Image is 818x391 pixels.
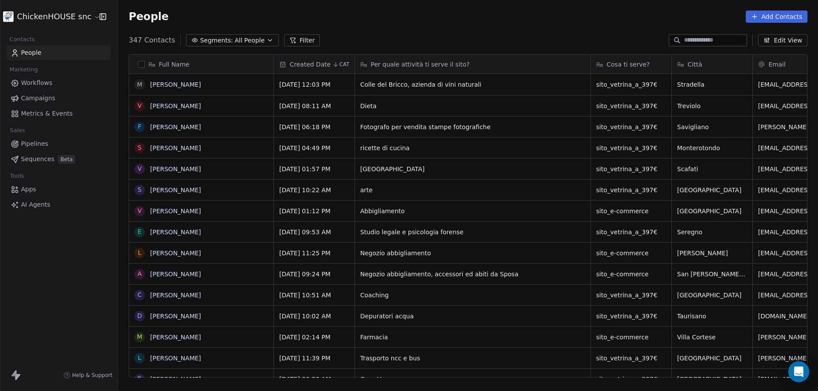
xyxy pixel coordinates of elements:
div: grid [129,74,274,378]
span: Negozio abbigliamento, accessori ed abiti da Sposa [360,270,585,278]
a: [PERSON_NAME] [150,271,201,278]
span: [PERSON_NAME] [677,249,747,257]
a: [PERSON_NAME] [150,376,201,383]
span: Workflows [21,78,53,88]
span: 347 Contacts [129,35,175,46]
span: [DATE] 04:49 PM [279,144,349,152]
div: Full Name [129,55,274,74]
span: Treviolo [677,102,747,110]
span: sito_e-commerce [596,207,666,215]
a: [PERSON_NAME] [150,250,201,257]
a: Metrics & Events [7,106,111,121]
span: [DATE] 01:57 PM [279,165,349,173]
span: Taurisano [677,312,747,321]
span: [DATE] 09:53 AM [279,228,349,236]
span: [DATE] 08:11 AM [279,102,349,110]
span: Cosa ti serve? [607,60,650,69]
span: CAT [339,61,349,68]
span: Email [769,60,786,69]
div: L [138,353,141,363]
div: A [137,269,142,278]
a: [PERSON_NAME] [150,102,201,109]
span: Abbigliamento [360,207,585,215]
span: AI Agents [21,200,50,209]
span: Campaigns [21,94,55,103]
span: All People [235,36,264,45]
button: Filter [284,34,320,46]
span: arte [360,186,585,194]
div: S [138,185,142,194]
img: 4.jpg [3,11,14,22]
span: Tools [6,169,28,183]
span: Trasporto ncc e bus [360,354,585,363]
span: Farmacia [360,333,585,342]
span: [DATE] 12:03 PM [279,80,349,89]
span: sito_vetrina_a_397€ [596,165,666,173]
span: sito_vetrina_a_397€ [596,312,666,321]
span: Fotografo per vendita stampe fotografiche [360,123,585,131]
div: Città [672,55,752,74]
span: sito_vetrina_a_397€ [596,228,666,236]
span: Negozio abbigliamento [360,249,585,257]
span: Help & Support [72,372,112,379]
a: [PERSON_NAME] [150,166,201,173]
span: sito_vetrina_a_397€ [596,144,666,152]
span: [DATE] 09:24 PM [279,270,349,278]
span: sito_vetrina_a_397€ [596,375,666,384]
span: Villa Cortese [677,333,747,342]
span: sito_vetrina_a_397€ [596,291,666,299]
a: [PERSON_NAME] [150,123,201,130]
a: Help & Support [63,372,112,379]
div: V [137,164,142,173]
span: [DATE] 09:20 AM [279,375,349,384]
div: Per quale attività ti serve il sito? [355,55,590,74]
span: Pipelines [21,139,48,148]
div: V [137,206,142,215]
span: [GEOGRAPHIC_DATA] [677,375,747,384]
span: Apps [21,185,36,194]
a: SequencesBeta [7,152,111,166]
div: D [137,311,142,321]
div: V [137,101,142,110]
span: [DATE] 11:25 PM [279,249,349,257]
a: [PERSON_NAME] [150,144,201,151]
a: [PERSON_NAME] [150,229,201,236]
a: People [7,46,111,60]
span: sito_vetrina_a_397€ [596,123,666,131]
span: Segments: [200,36,233,45]
a: [PERSON_NAME] [150,355,201,362]
button: Add Contacts [746,11,807,23]
span: People [129,10,169,23]
a: AI Agents [7,197,111,212]
span: Scafati [677,165,747,173]
span: Contacts [6,33,39,46]
div: E [138,227,142,236]
span: [DATE] 06:18 PM [279,123,349,131]
div: l [138,248,141,257]
span: [DATE] 10:02 AM [279,312,349,321]
span: Studio legale e psicologia forense [360,228,585,236]
a: Apps [7,182,111,197]
span: sito_vetrina_a_397€ [596,354,666,363]
span: Seregno [677,228,747,236]
span: ChickenHOUSE snc [17,11,92,22]
span: ricette di cucina [360,144,585,152]
span: Full Name [159,60,190,69]
span: [GEOGRAPHIC_DATA] [677,291,747,299]
a: [PERSON_NAME] [150,208,201,215]
span: [DATE] 10:51 AM [279,291,349,299]
span: Coaching [360,291,585,299]
div: C [137,290,142,299]
span: [GEOGRAPHIC_DATA] [677,207,747,215]
span: sito_vetrina_a_397€ [596,102,666,110]
span: Dieta [360,102,585,110]
a: Workflows [7,76,111,90]
span: San [PERSON_NAME] sul [PERSON_NAME] [677,270,747,278]
span: People [21,48,42,57]
span: [DATE] 01:12 PM [279,207,349,215]
span: Beta [58,155,75,164]
span: sito_e-commerce [596,333,666,342]
span: [DATE] 02:14 PM [279,333,349,342]
button: Edit View [758,34,807,46]
span: [DATE] 11:39 PM [279,354,349,363]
